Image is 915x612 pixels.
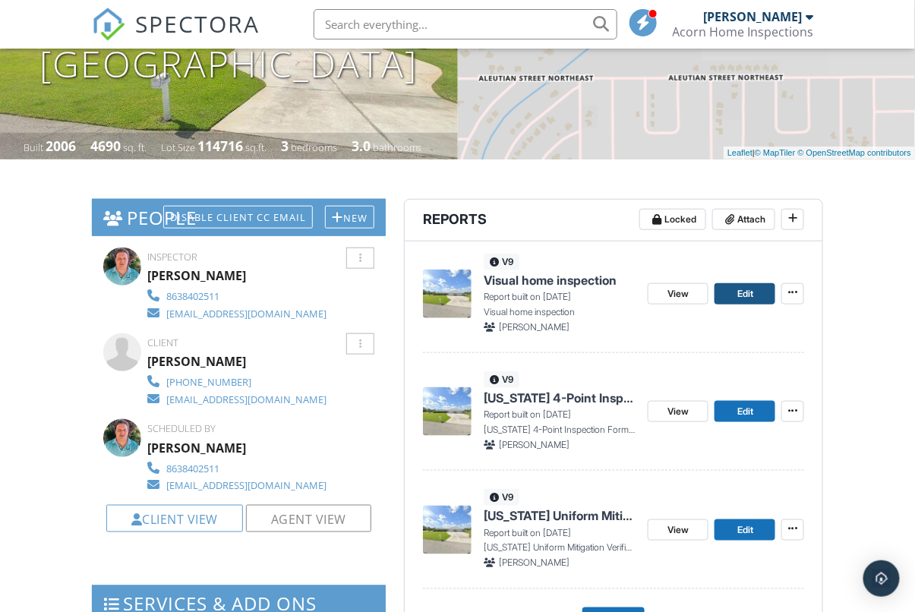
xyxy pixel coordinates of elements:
[148,250,198,263] span: Inspector
[314,9,617,39] input: Search everything...
[167,462,220,475] div: 8638402511
[197,137,243,155] div: 114716
[167,308,327,320] div: [EMAIL_ADDRESS][DOMAIN_NAME]
[704,9,803,24] div: [PERSON_NAME]
[148,373,327,390] a: [PHONE_NUMBER]
[724,147,915,159] div: |
[245,140,267,154] span: sq.ft.
[798,148,911,157] a: © OpenStreetMap contributors
[325,206,374,229] div: New
[92,199,387,236] h3: People
[148,350,247,373] div: [PERSON_NAME]
[161,140,195,154] span: Lot Size
[148,437,247,459] div: [PERSON_NAME]
[373,140,422,154] span: bathrooms
[148,476,327,493] a: [EMAIL_ADDRESS][DOMAIN_NAME]
[90,137,121,155] div: 4690
[92,8,125,41] img: The Best Home Inspection Software - Spectora
[163,206,313,229] div: Disable Client CC Email
[148,264,247,287] div: [PERSON_NAME]
[123,140,147,154] span: sq. ft.
[148,421,216,435] span: Scheduled By
[148,459,327,476] a: 8638402511
[148,287,327,304] a: 8638402511
[46,137,76,155] div: 2006
[39,4,418,84] h1: [STREET_ADDRESS] [GEOGRAPHIC_DATA]
[755,148,796,157] a: © MapTiler
[727,148,753,157] a: Leaflet
[131,511,218,528] a: Client View
[863,560,900,597] div: Open Intercom Messenger
[673,24,814,39] div: Acorn Home Inspections
[136,8,260,39] span: SPECTORA
[24,140,43,154] span: Built
[291,140,337,154] span: bedrooms
[148,336,179,349] span: Client
[167,376,252,388] div: [PHONE_NUMBER]
[148,304,327,321] a: [EMAIL_ADDRESS][DOMAIN_NAME]
[92,21,260,52] a: SPECTORA
[167,479,327,491] div: [EMAIL_ADDRESS][DOMAIN_NAME]
[167,290,220,302] div: 8638402511
[281,137,289,155] div: 3
[148,390,327,407] a: [EMAIL_ADDRESS][DOMAIN_NAME]
[167,393,327,405] div: [EMAIL_ADDRESS][DOMAIN_NAME]
[352,137,371,155] div: 3.0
